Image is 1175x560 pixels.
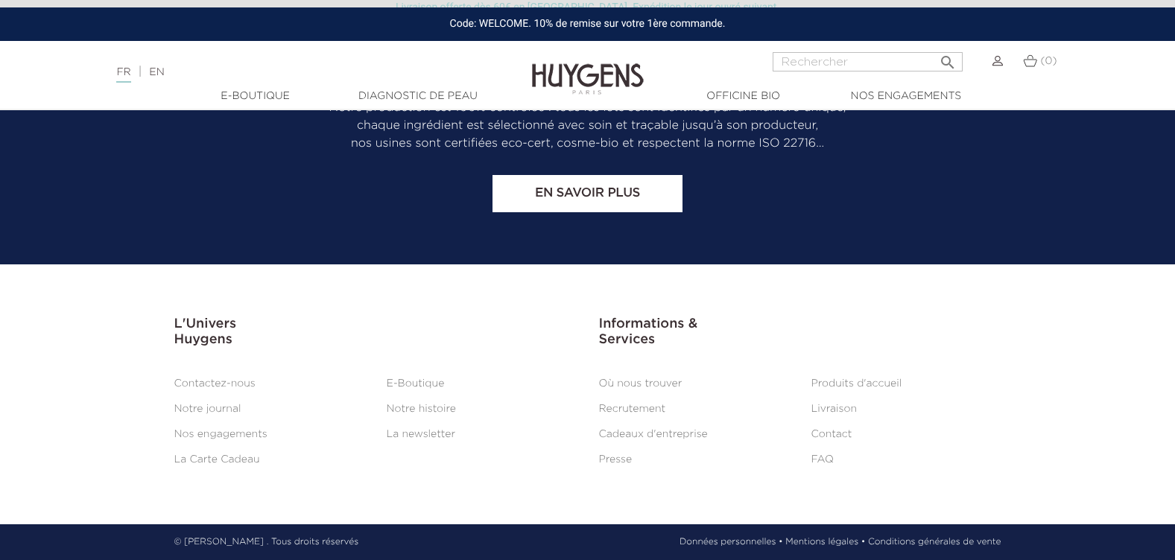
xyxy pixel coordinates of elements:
[532,39,644,97] img: Huygens
[599,454,633,465] a: Presse
[387,429,456,439] a: La newsletter
[109,63,478,81] div: |
[939,49,957,67] i: 
[599,316,1001,349] h3: Informations & Services
[174,117,1001,135] p: chaque ingrédient est sélectionné avec soin et traçable jusqu’à son producteur,
[680,535,783,549] a: Données personnelles •
[343,89,493,104] a: Diagnostic de peau
[811,454,834,465] a: FAQ
[174,316,577,349] h3: L'Univers Huygens
[1041,56,1057,66] span: (0)
[811,404,858,414] a: Livraison
[669,89,818,104] a: Officine Bio
[174,378,256,389] a: Contactez-nous
[811,378,902,389] a: Produits d'accueil
[387,404,456,414] a: Notre histoire
[832,89,981,104] a: Nos engagements
[599,404,666,414] a: Recrutement
[811,429,852,439] a: Contact
[174,535,359,549] p: © [PERSON_NAME] . Tous droits réservés
[174,404,241,414] a: Notre journal
[149,67,164,77] a: EN
[174,135,1001,153] p: nos usines sont certifiées eco-cert, cosme-bio et respectent la norme ISO 22716…
[174,429,267,439] a: Nos engagements
[493,175,682,212] a: En savoir plus
[174,454,260,465] a: La Carte Cadeau
[116,67,130,83] a: FR
[868,535,1001,549] a: Conditions générales de vente
[773,52,963,71] input: Rechercher
[599,378,682,389] a: Où nous trouver
[181,89,330,104] a: E-Boutique
[785,535,865,549] a: Mentions légales •
[599,429,708,439] a: Cadeaux d'entreprise
[934,48,961,68] button: 
[387,378,445,389] a: E-Boutique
